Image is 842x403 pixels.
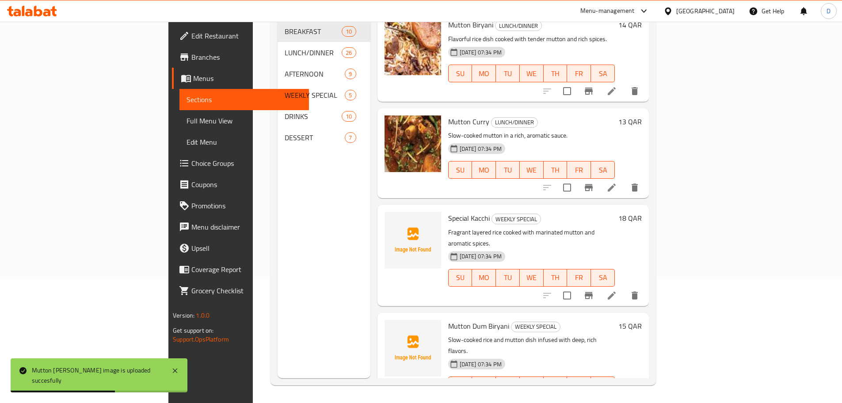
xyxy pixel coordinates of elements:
button: WE [520,376,544,394]
span: Full Menu View [187,115,302,126]
img: Mutton Curry [385,115,441,172]
button: Branch-specific-item [578,177,599,198]
a: Grocery Checklist [172,280,309,301]
a: Full Menu View [179,110,309,131]
button: SU [448,269,472,287]
button: FR [567,65,591,82]
button: FR [567,269,591,287]
p: Fragrant layered rice cooked with marinated mutton and aromatic spices. [448,227,615,249]
span: BREAKFAST [285,26,342,37]
span: WEEKLY SPECIAL [511,322,560,332]
div: Mutton [PERSON_NAME] image is uploaded succesfully [32,365,163,385]
button: Branch-specific-item [578,81,599,102]
span: TU [499,164,516,177]
div: WEEKLY SPECIAL [511,322,560,332]
span: SU [452,67,469,80]
span: [DATE] 07:34 PM [456,360,505,368]
span: SA [594,271,611,284]
span: TH [547,164,564,177]
button: TH [544,161,568,179]
span: FR [571,271,587,284]
span: SU [452,271,469,284]
span: WE [523,164,540,177]
div: items [345,90,356,100]
span: LUNCH/DINNER [491,117,537,127]
a: Menu disclaimer [172,216,309,238]
div: items [342,111,356,122]
span: LUNCH/DINNER [495,21,541,31]
h6: 15 QAR [618,320,642,332]
button: delete [624,177,645,198]
img: Mutton Biryani [385,19,441,75]
button: WE [520,65,544,82]
a: Coupons [172,174,309,195]
button: TU [496,161,520,179]
a: Sections [179,89,309,110]
span: 7 [345,134,355,142]
img: Special Kacchi [385,212,441,269]
h6: 14 QAR [618,19,642,31]
a: Support.OpsPlatform [173,334,229,345]
button: SU [448,161,472,179]
button: FR [567,161,591,179]
div: LUNCH/DINNER [491,117,538,128]
span: Promotions [191,200,302,211]
span: Mutton Biryani [448,18,493,31]
button: TH [544,376,568,394]
span: SU [452,164,469,177]
div: WEEKLY SPECIAL5 [278,84,370,106]
a: Upsell [172,238,309,259]
div: LUNCH/DINNER [495,20,542,31]
span: MO [476,67,492,80]
span: WE [523,271,540,284]
button: SU [448,376,472,394]
span: TH [547,67,564,80]
span: DESSERT [285,132,345,143]
span: SA [594,67,611,80]
span: FR [571,67,587,80]
div: DRINKS10 [278,106,370,127]
button: TU [496,269,520,287]
span: Mutton Curry [448,115,489,128]
span: 10 [342,112,355,121]
h6: 18 QAR [618,212,642,224]
p: Slow-cooked mutton in a rich, aromatic sauce. [448,130,615,141]
span: 10 [342,27,355,36]
span: LUNCH/DINNER [285,47,342,58]
a: Edit Menu [179,131,309,153]
span: D [827,6,831,16]
a: Coverage Report [172,259,309,280]
span: MO [476,164,492,177]
span: Version: [173,310,194,321]
p: Flavorful rice dish cooked with tender mutton and rich spices. [448,34,615,45]
span: AFTERNOON [285,69,345,79]
div: DESSERT7 [278,127,370,148]
span: DRINKS [285,111,342,122]
p: Slow-cooked rice and mutton dish infused with deep, rich flavors. [448,334,615,357]
span: TU [499,67,516,80]
button: SA [591,269,615,287]
button: SA [591,65,615,82]
span: Get support on: [173,325,213,336]
button: FR [567,376,591,394]
span: [DATE] 07:34 PM [456,145,505,153]
div: [GEOGRAPHIC_DATA] [676,6,735,16]
div: LUNCH/DINNER26 [278,42,370,63]
span: Select to update [558,286,576,305]
button: SU [448,65,472,82]
div: Menu-management [580,6,635,16]
button: TU [496,65,520,82]
a: Edit menu item [606,290,617,301]
span: Menus [193,73,302,84]
button: delete [624,285,645,306]
a: Choice Groups [172,153,309,174]
span: Edit Restaurant [191,31,302,41]
span: Coverage Report [191,264,302,275]
span: Grocery Checklist [191,285,302,296]
button: MO [472,376,496,394]
span: 5 [345,91,355,100]
a: Menus [172,68,309,89]
a: Edit menu item [606,182,617,193]
span: [DATE] 07:34 PM [456,48,505,57]
a: Promotions [172,195,309,216]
